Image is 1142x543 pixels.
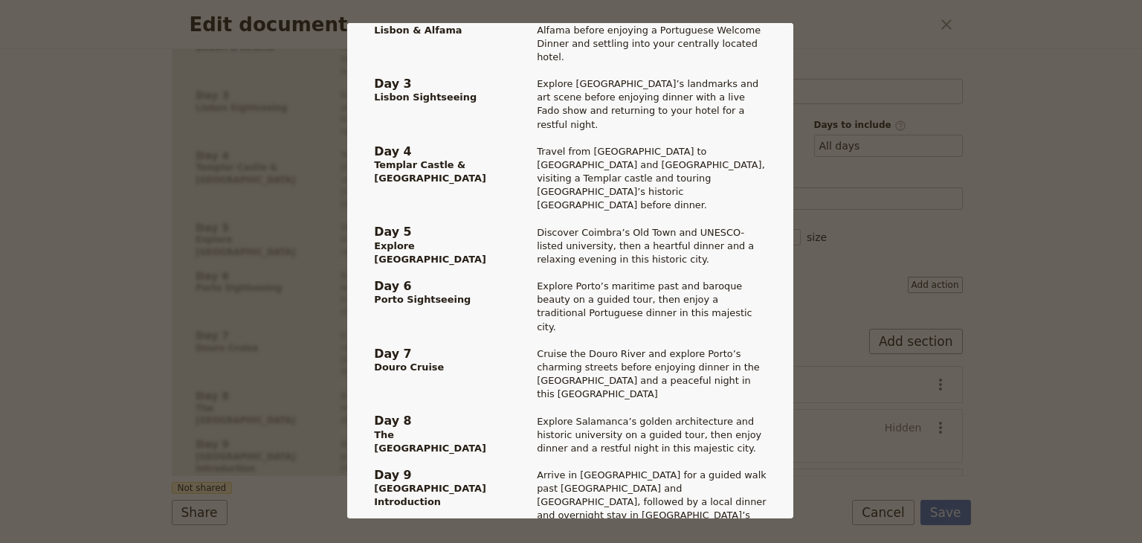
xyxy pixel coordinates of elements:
span: [GEOGRAPHIC_DATA] Introduction [374,482,501,509]
span: The [GEOGRAPHIC_DATA] [374,428,501,454]
div: Explore Porto’s maritime past and baroque beauty on a guided tour,​ then enjoy a traditional Port... [501,266,767,333]
span: Day 7 [374,347,501,360]
span: Day 5 [374,225,501,239]
div: Travel from [GEOGRAPHIC_DATA] to [GEOGRAPHIC_DATA] and [GEOGRAPHIC_DATA],​ visiting a Templar cas... [501,131,767,212]
span: Douro Cruise [374,360,501,373]
span: Explore [GEOGRAPHIC_DATA] [374,239,501,266]
span: Day 4 [374,144,501,158]
span: Day 9 [374,468,501,481]
div: Discover Coimbra’s Old Town and UNESCO-​listed university,​ then a heartful dinner and a relaxing... [501,212,767,266]
div: Cruise the Douro River and explore Porto’s charming streets before enjoying dinner in the [GEOGRA... [501,333,767,401]
span: Day 8 [374,414,501,428]
span: Day 3 [374,77,501,91]
span: Templar Castle & [GEOGRAPHIC_DATA] [374,158,501,184]
span: Porto Sightseeing [374,293,501,306]
span: Day 6 [374,280,501,293]
span: Lisbon Sightseeing [374,91,501,104]
div: Explore [GEOGRAPHIC_DATA]’s landmarks and art scene before enjoying dinner with a live Fado show ... [501,63,767,131]
div: Explore Salamanca’s golden architecture and historic university on a guided tour,​ then enjoy din... [501,401,767,455]
span: Lisbon & Alfama [374,23,501,36]
div: Arrive in [GEOGRAPHIC_DATA] for a guided walk past [GEOGRAPHIC_DATA] and [GEOGRAPHIC_DATA],​ foll... [501,454,767,536]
